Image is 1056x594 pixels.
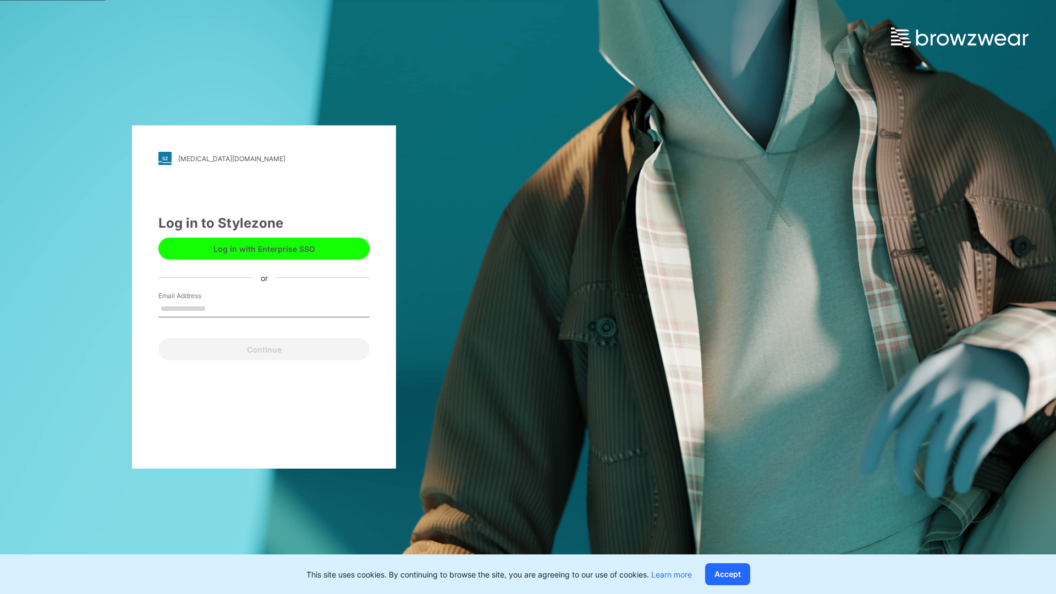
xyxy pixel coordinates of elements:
[158,238,370,260] button: Log in with Enterprise SSO
[891,28,1028,47] img: browzwear-logo.e42bd6dac1945053ebaf764b6aa21510.svg
[705,563,750,585] button: Accept
[158,152,370,165] a: [MEDICAL_DATA][DOMAIN_NAME]
[158,213,370,233] div: Log in to Stylezone
[158,291,235,301] label: Email Address
[252,272,277,283] div: or
[651,570,692,579] a: Learn more
[158,152,172,165] img: stylezone-logo.562084cfcfab977791bfbf7441f1a819.svg
[178,155,285,163] div: [MEDICAL_DATA][DOMAIN_NAME]
[306,569,692,580] p: This site uses cookies. By continuing to browse the site, you are agreeing to our use of cookies.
